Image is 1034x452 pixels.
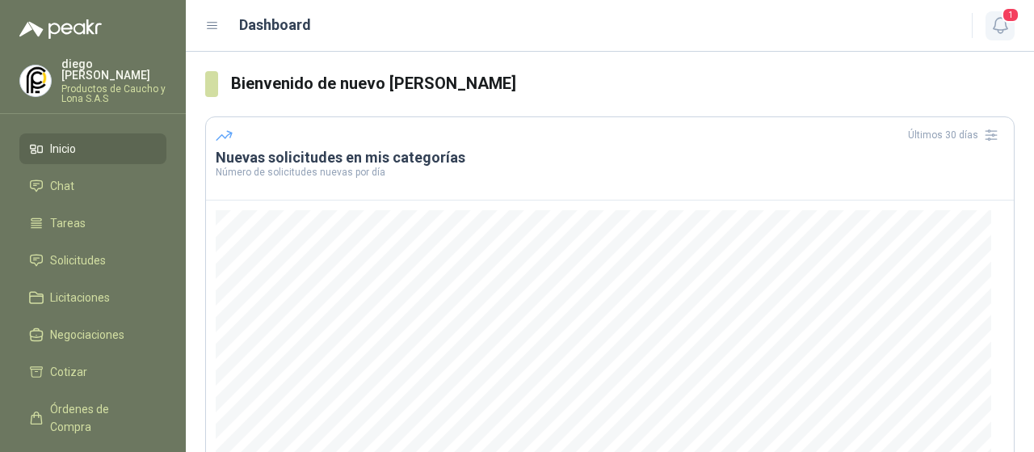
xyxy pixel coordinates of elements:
[50,289,110,306] span: Licitaciones
[216,148,1004,167] h3: Nuevas solicitudes en mis categorías
[19,357,166,387] a: Cotizar
[19,171,166,201] a: Chat
[908,122,1004,148] div: Últimos 30 días
[231,71,1015,96] h3: Bienvenido de nuevo [PERSON_NAME]
[19,282,166,313] a: Licitaciones
[19,19,102,39] img: Logo peakr
[50,251,106,269] span: Solicitudes
[50,400,151,436] span: Órdenes de Compra
[50,214,86,232] span: Tareas
[239,14,311,36] h1: Dashboard
[19,319,166,350] a: Negociaciones
[19,245,166,276] a: Solicitudes
[216,167,1004,177] p: Número de solicitudes nuevas por día
[50,363,87,381] span: Cotizar
[61,58,166,81] p: diego [PERSON_NAME]
[50,140,76,158] span: Inicio
[19,133,166,164] a: Inicio
[50,326,124,344] span: Negociaciones
[50,177,74,195] span: Chat
[20,65,51,96] img: Company Logo
[1002,7,1019,23] span: 1
[61,84,166,103] p: Productos de Caucho y Lona S.A.S
[986,11,1015,40] button: 1
[19,394,166,442] a: Órdenes de Compra
[19,208,166,239] a: Tareas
